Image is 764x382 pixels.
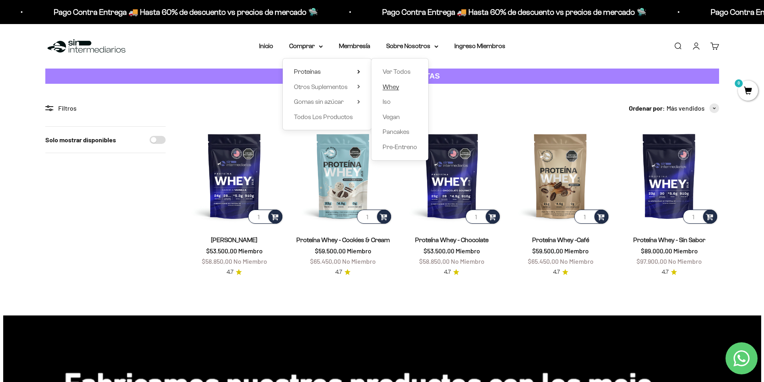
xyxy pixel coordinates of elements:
summary: Otros Suplementos [294,82,360,92]
span: $58.850,00 [419,257,450,265]
span: Miembro [673,247,698,255]
span: 4.7 [553,268,560,277]
span: Proteínas [294,68,321,75]
a: [PERSON_NAME] [211,236,257,243]
span: Vegan [383,113,400,120]
span: Iso [383,98,391,105]
a: Pancakes [383,127,417,137]
a: Todos Los Productos [294,112,360,122]
span: Whey [383,83,399,90]
div: Filtros [45,103,166,113]
a: Vegan [383,112,417,122]
span: Ordenar por: [629,103,665,113]
span: 4.7 [444,268,451,277]
a: Proteína Whey - Sin Sabor [633,236,705,243]
summary: Gomas sin azúcar [294,97,360,107]
a: Inicio [259,42,273,49]
span: No Miembro [342,257,376,265]
p: Pago Contra Entrega 🚚 Hasta 60% de descuento vs precios de mercado 🛸 [54,6,318,18]
span: Miembro [564,247,589,255]
a: 4.74.7 de 5.0 estrellas [553,268,568,277]
span: $65.450,00 [310,257,341,265]
span: $53.500,00 [206,247,237,255]
span: $59.500,00 [532,247,563,255]
a: 4.74.7 de 5.0 estrellas [444,268,459,277]
span: $97.900,00 [636,257,667,265]
span: No Miembro [668,257,702,265]
summary: Sobre Nosotros [386,41,438,51]
summary: Comprar [289,41,323,51]
a: 4.74.7 de 5.0 estrellas [227,268,242,277]
span: 4.7 [662,268,669,277]
span: No Miembro [451,257,484,265]
span: $89.000,00 [641,247,672,255]
a: Membresía [339,42,370,49]
span: Pancakes [383,128,409,135]
span: 4.7 [335,268,342,277]
a: Pre-Entreno [383,142,417,152]
summary: Proteínas [294,67,360,77]
span: Todos Los Productos [294,113,353,120]
span: Miembro [238,247,263,255]
span: $65.450,00 [528,257,559,265]
a: Ver Todos [383,67,417,77]
span: $59.500,00 [315,247,346,255]
a: 4.74.7 de 5.0 estrellas [662,268,677,277]
span: Gomas sin azúcar [294,98,344,105]
span: No Miembro [233,257,267,265]
a: Proteína Whey - Chocolate [415,236,488,243]
span: Miembro [347,247,371,255]
span: $53.500,00 [424,247,454,255]
span: 4.7 [227,268,233,277]
span: $58.850,00 [202,257,232,265]
a: Iso [383,97,417,107]
p: Pago Contra Entrega 🚚 Hasta 60% de descuento vs precios de mercado 🛸 [382,6,646,18]
a: Ingreso Miembros [454,42,505,49]
a: Proteína Whey -Café [532,236,589,243]
button: Más vendidos [667,103,719,113]
span: Ver Todos [383,68,411,75]
a: 4.74.7 de 5.0 estrellas [335,268,351,277]
span: Más vendidos [667,103,705,113]
a: Whey [383,82,417,92]
label: Solo mostrar disponibles [45,135,116,145]
span: Pre-Entreno [383,144,417,150]
a: Proteína Whey - Cookies & Cream [296,236,390,243]
span: No Miembro [560,257,594,265]
a: CUANTA PROTEÍNA NECESITAS [45,69,719,84]
a: 0 [738,87,758,96]
span: Miembro [456,247,480,255]
span: Otros Suplementos [294,83,348,90]
mark: 0 [734,79,744,88]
